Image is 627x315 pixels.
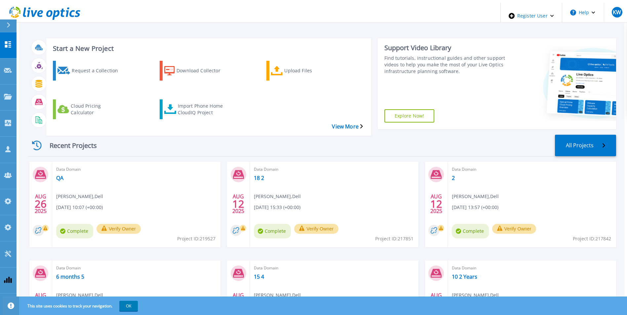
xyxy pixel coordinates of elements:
div: AUG 2025 [232,291,245,315]
span: [PERSON_NAME] , Dell [56,292,103,299]
span: [PERSON_NAME] , Dell [254,292,301,299]
div: Download Collector [176,62,229,79]
span: KW [613,10,621,15]
div: Import Phone Home CloudIQ Project [178,101,231,118]
a: 2 [452,175,455,181]
a: 10 2 Years [452,273,477,280]
span: Complete [254,224,291,238]
div: Register User [501,3,562,29]
div: Find tutorials, instructional guides and other support videos to help you make the most of your L... [384,55,506,75]
span: [PERSON_NAME] , Dell [452,292,499,299]
span: Data Domain [452,264,612,272]
span: Project ID: 219527 [177,235,216,242]
span: 26 [35,201,47,207]
div: Request a Collection [72,62,125,79]
span: This site uses cookies to track your navigation. [21,301,138,311]
button: OK [119,301,138,311]
a: Download Collector [160,61,240,81]
span: Complete [452,224,489,238]
div: AUG 2025 [34,192,47,216]
a: 6 months 5 [56,273,84,280]
button: Help [562,3,604,22]
a: View More [332,123,363,130]
span: Data Domain [254,264,414,272]
a: Request a Collection [53,61,133,81]
div: AUG 2025 [232,192,245,216]
span: Data Domain [452,166,612,173]
h3: Start a New Project [53,45,363,52]
span: Project ID: 217842 [573,235,611,242]
a: 15 4 [254,273,264,280]
span: [DATE] 15:33 (+00:00) [254,204,300,211]
div: Recent Projects [28,137,107,154]
button: Verify Owner [492,224,536,234]
div: Upload Files [284,62,337,79]
a: QA [56,175,63,181]
span: [PERSON_NAME] , Dell [254,193,301,200]
span: [DATE] 13:57 (+00:00) [452,204,498,211]
a: 18 2 [254,175,264,181]
span: 12 [430,201,442,207]
span: [PERSON_NAME] , Dell [452,193,499,200]
div: Cloud Pricing Calculator [71,101,124,118]
button: Verify Owner [97,224,141,234]
span: [DATE] 10:07 (+00:00) [56,204,103,211]
span: [PERSON_NAME] , Dell [56,193,103,200]
a: All Projects [555,135,616,156]
a: Explore Now! [384,109,435,122]
span: Data Domain [56,166,216,173]
span: 12 [232,201,244,207]
a: Cloud Pricing Calculator [53,99,133,119]
button: Verify Owner [294,224,338,234]
span: Project ID: 217851 [375,235,413,242]
span: Data Domain [254,166,414,173]
div: AUG 2025 [430,192,443,216]
span: Complete [56,224,93,238]
span: Data Domain [56,264,216,272]
div: Support Video Library [384,44,506,52]
div: AUG 2025 [34,291,47,315]
div: AUG 2025 [430,291,443,315]
a: Upload Files [266,61,346,81]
